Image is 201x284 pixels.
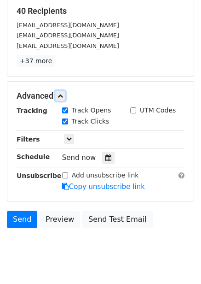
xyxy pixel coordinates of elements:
strong: Unsubscribe [17,172,62,179]
a: Send [7,211,37,228]
a: Preview [40,211,80,228]
iframe: Chat Widget [155,240,201,284]
a: Send Test Email [82,211,152,228]
label: Add unsubscribe link [72,171,139,180]
small: [EMAIL_ADDRESS][DOMAIN_NAME] [17,22,119,29]
a: +37 more [17,55,55,67]
small: [EMAIL_ADDRESS][DOMAIN_NAME] [17,42,119,49]
a: Copy unsubscribe link [62,183,145,191]
label: UTM Codes [140,106,176,115]
strong: Filters [17,136,40,143]
strong: Schedule [17,153,50,160]
strong: Tracking [17,107,47,114]
small: [EMAIL_ADDRESS][DOMAIN_NAME] [17,32,119,39]
h5: Advanced [17,91,184,101]
label: Track Clicks [72,117,109,126]
h5: 40 Recipients [17,6,184,16]
label: Track Opens [72,106,111,115]
span: Send now [62,154,96,162]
